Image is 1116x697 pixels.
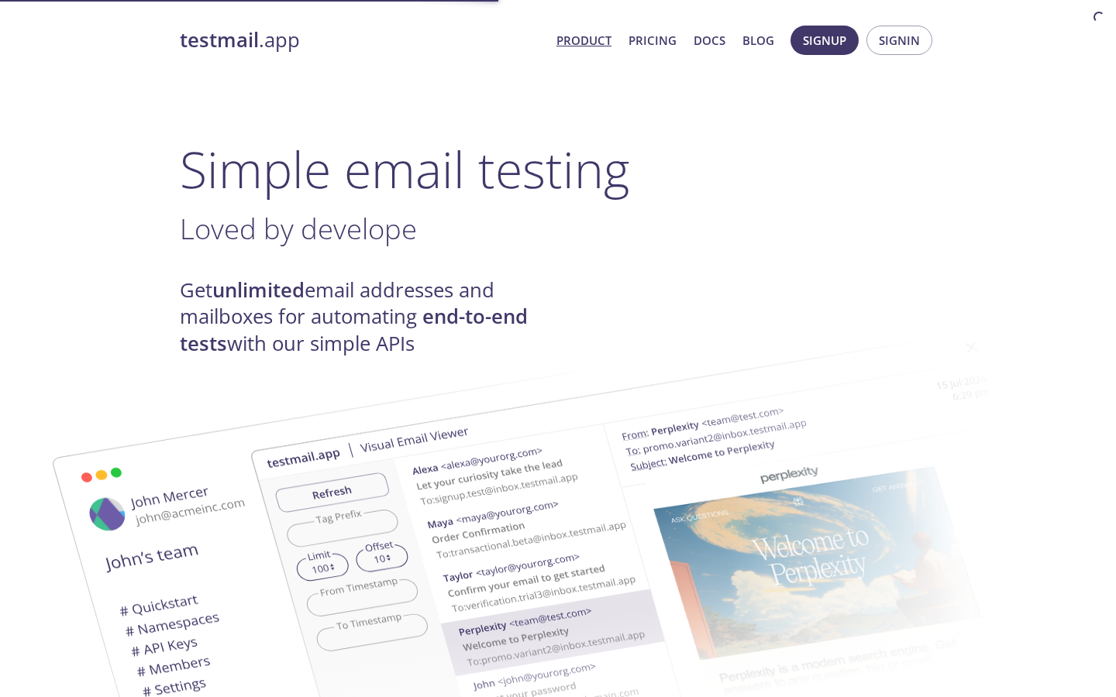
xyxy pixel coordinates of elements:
a: Product [556,30,611,50]
a: testmail.app [180,27,544,53]
span: Loved by develope [180,209,417,248]
a: Docs [694,30,725,50]
button: Signup [790,26,859,55]
strong: testmail [180,26,259,53]
a: Pricing [629,30,677,50]
strong: end-to-end tests [180,303,528,356]
a: Blog [742,30,774,50]
strong: unlimited [212,276,305,304]
span: Signin [879,30,920,50]
h4: Get email addresses and mailboxes for automating with our simple APIs [180,277,558,357]
button: Signin [866,26,932,55]
h1: Simple email testing [180,139,936,199]
span: Signup [803,30,846,50]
